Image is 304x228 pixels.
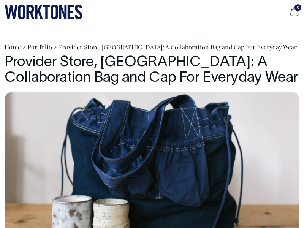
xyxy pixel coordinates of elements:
[294,4,301,11] span: 0
[28,43,52,51] a: Portfolio
[289,13,299,18] a: 0
[5,43,21,51] a: Home
[54,43,57,51] span: >
[5,55,299,87] h1: Provider Store, [GEOGRAPHIC_DATA]: A Collaboration Bag and Cap For Everyday Wear
[59,43,297,51] span: Provider Store, [GEOGRAPHIC_DATA]: A Collaboration Bag and Cap For Everyday Wear
[22,43,26,51] span: >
